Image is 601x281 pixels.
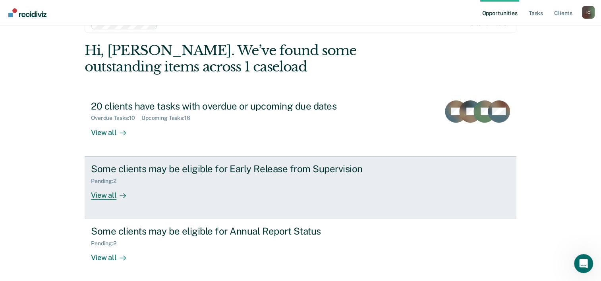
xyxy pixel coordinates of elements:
[91,115,141,121] div: Overdue Tasks : 10
[582,6,595,19] div: I C
[91,121,135,137] div: View all
[91,163,370,175] div: Some clients may be eligible for Early Release from Supervision
[85,42,430,75] div: Hi, [PERSON_NAME]. We’ve found some outstanding items across 1 caseload
[582,6,595,19] button: Profile dropdown button
[574,254,593,273] iframe: Intercom live chat
[85,156,516,219] a: Some clients may be eligible for Early Release from SupervisionPending:2View all
[85,94,516,156] a: 20 clients have tasks with overdue or upcoming due datesOverdue Tasks:10Upcoming Tasks:16View all
[91,225,370,237] div: Some clients may be eligible for Annual Report Status
[8,8,46,17] img: Recidiviz
[91,100,370,112] div: 20 clients have tasks with overdue or upcoming due dates
[91,240,123,247] div: Pending : 2
[91,247,135,262] div: View all
[91,184,135,200] div: View all
[141,115,197,121] div: Upcoming Tasks : 16
[91,178,123,185] div: Pending : 2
